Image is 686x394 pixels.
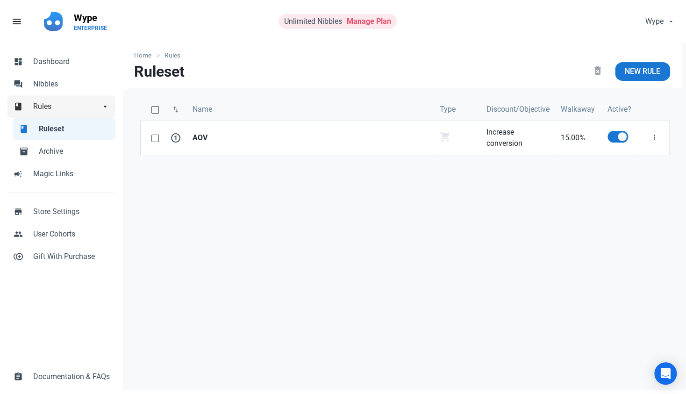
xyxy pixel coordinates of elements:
[39,146,110,157] span: Archive
[7,365,115,388] a: assignmentDocumentation & FAQs
[7,201,115,223] a: storeStore Settings
[440,131,451,143] span: shopping_cart
[347,17,391,26] a: Manage Plan
[33,206,110,217] span: Store Settings
[193,104,212,115] span: Name
[592,65,603,76] span: delete_forever
[33,229,110,240] span: User Cohorts
[33,168,110,179] span: Magic Links
[654,362,677,385] div: Open Intercom Messenger
[14,56,23,65] span: dashboard
[74,11,107,24] p: Wype
[645,16,664,27] span: Wype
[14,206,23,215] span: store
[14,168,23,178] span: campaign
[68,7,113,36] a: WypeENTERPRISE
[7,163,115,185] a: campaignMagic Links
[13,118,115,140] a: bookRuleset
[33,251,110,262] span: Gift With Purchase
[171,105,180,114] span: swap_vert
[33,79,110,90] span: Nibbles
[607,104,631,115] span: Active?
[561,104,595,115] span: Walkaway
[11,16,22,27] span: menu
[486,104,550,115] span: Discount/Objective
[171,133,180,143] span: 1
[481,121,555,155] a: Increase conversion
[7,245,115,268] a: control_point_duplicateGift With Purchase
[14,101,23,110] span: book
[74,24,107,32] p: ENTERPRISE
[555,121,602,155] a: 15.00%
[14,371,23,380] span: assignment
[33,56,110,67] span: Dashboard
[100,101,110,110] span: arrow_drop_down
[7,223,115,245] a: peopleUser Cohorts
[637,12,680,31] button: Wype
[193,132,429,143] strong: AOV
[14,229,23,238] span: people
[7,73,115,95] a: forumNibbles
[625,66,660,77] span: New Rule
[615,62,670,81] a: New Rule
[584,62,611,81] button: delete_forever
[134,50,156,60] a: Home
[33,101,100,112] span: Rules
[14,79,23,88] span: forum
[19,123,29,133] span: book
[440,104,456,115] span: Type
[187,121,434,155] a: AOV
[284,17,342,26] span: Unlimited Nibbles
[39,123,110,135] span: Ruleset
[13,140,115,163] a: inventory_2Archive
[14,251,23,260] span: control_point_duplicate
[33,371,110,382] span: Documentation & FAQs
[7,95,115,118] a: bookRulesarrow_drop_down
[123,43,681,62] nav: breadcrumbs
[19,146,29,155] span: inventory_2
[7,50,115,73] a: dashboardDashboard
[134,63,185,80] h1: Ruleset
